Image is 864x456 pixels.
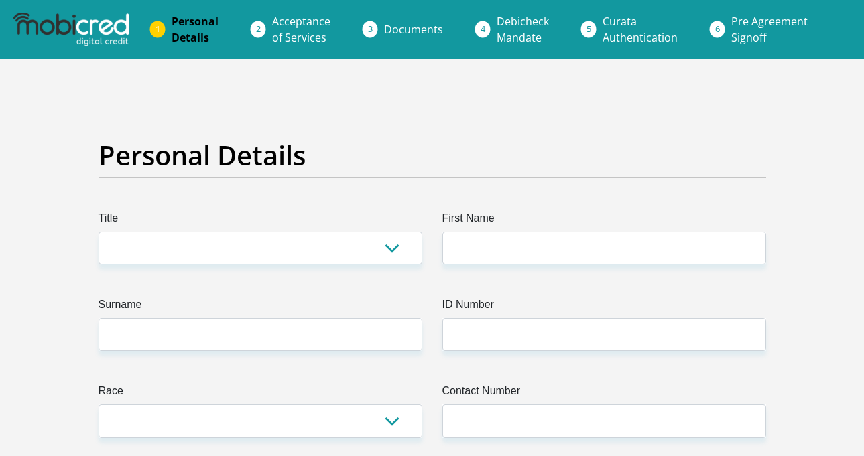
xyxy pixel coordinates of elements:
span: Debicheck Mandate [497,14,549,45]
a: PersonalDetails [161,8,229,51]
label: Race [99,383,422,404]
a: Documents [373,16,454,43]
img: mobicred logo [13,13,129,46]
label: Title [99,210,422,232]
input: ID Number [442,318,766,351]
label: First Name [442,210,766,232]
a: Acceptanceof Services [261,8,341,51]
a: DebicheckMandate [486,8,560,51]
span: Documents [384,22,443,37]
span: Curata Authentication [603,14,678,45]
a: Pre AgreementSignoff [721,8,818,51]
label: ID Number [442,297,766,318]
label: Contact Number [442,383,766,404]
input: Surname [99,318,422,351]
span: Pre Agreement Signoff [731,14,808,45]
label: Surname [99,297,422,318]
input: Contact Number [442,404,766,437]
h2: Personal Details [99,139,766,171]
input: First Name [442,232,766,264]
span: Acceptance of Services [272,14,330,45]
span: Personal Details [172,14,219,45]
a: CurataAuthentication [592,8,688,51]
